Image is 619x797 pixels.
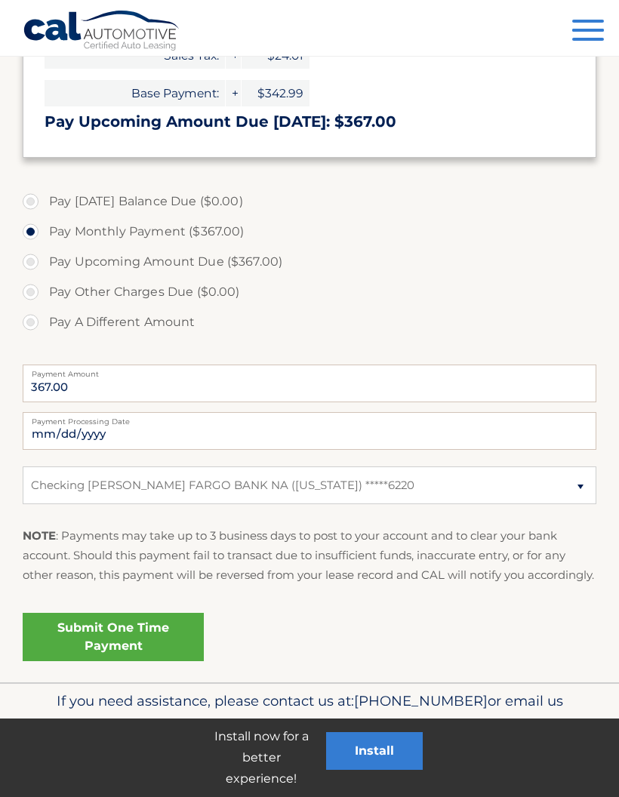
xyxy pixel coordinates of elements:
input: Payment Date [23,412,596,450]
span: [EMAIL_ADDRESS][DOMAIN_NAME] [191,716,442,734]
input: Payment Amount [23,365,596,402]
button: Menu [572,20,604,45]
label: Pay Upcoming Amount Due ($367.00) [23,247,596,277]
p: : Payments may take up to 3 business days to post to your account and to clear your bank account.... [23,526,596,586]
label: Payment Processing Date [23,412,596,424]
strong: NOTE [23,528,56,543]
label: Pay A Different Amount [23,307,596,337]
span: $342.99 [242,80,309,106]
p: Install now for a better experience! [196,726,326,789]
p: If you need assistance, please contact us at: or email us at [23,689,596,737]
button: Install [326,732,423,770]
span: Base Payment: [45,80,225,106]
label: Pay Monthly Payment ($367.00) [23,217,596,247]
span: + [226,80,241,106]
label: Pay [DATE] Balance Due ($0.00) [23,186,596,217]
a: Cal Automotive [23,10,181,54]
label: Payment Amount [23,365,596,377]
a: Submit One Time Payment [23,613,204,661]
h3: Pay Upcoming Amount Due [DATE]: $367.00 [45,112,574,131]
label: Pay Other Charges Due ($0.00) [23,277,596,307]
span: [PHONE_NUMBER] [354,692,488,709]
